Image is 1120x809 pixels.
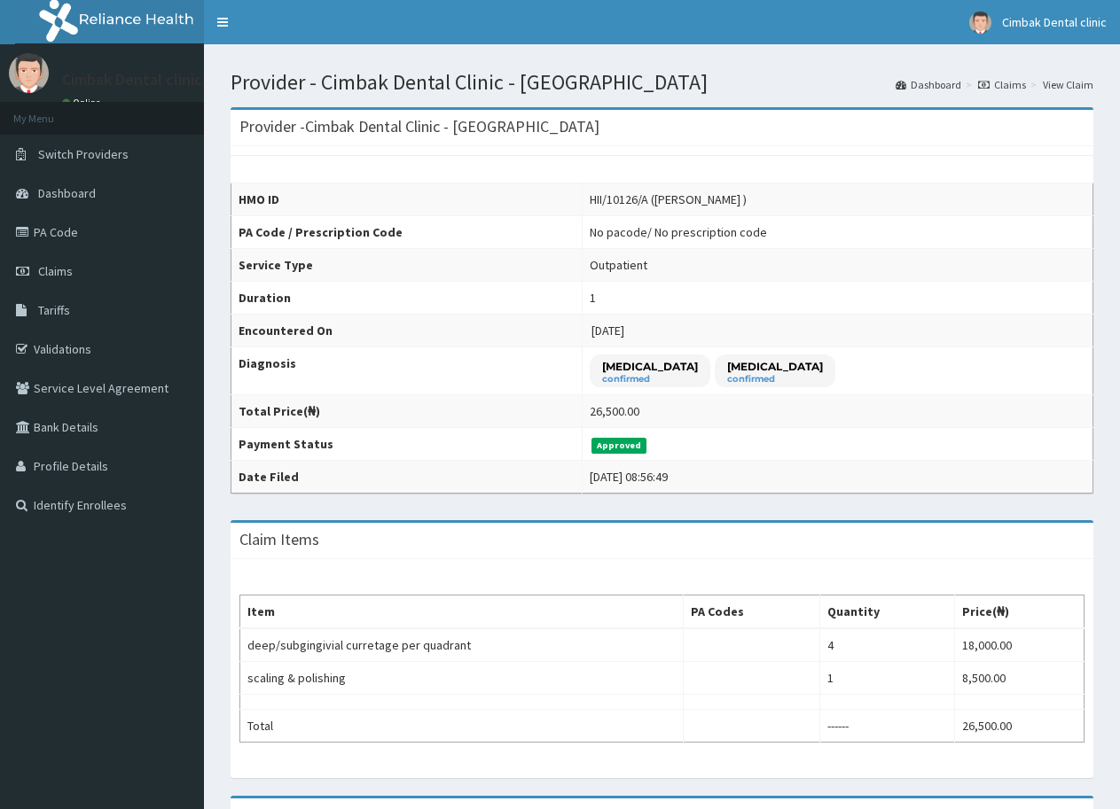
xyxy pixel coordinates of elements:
th: Duration [231,282,583,315]
th: PA Codes [684,595,820,629]
td: 8,500.00 [955,662,1085,695]
td: 18,000.00 [955,628,1085,662]
a: View Claim [1043,77,1093,92]
h3: Provider - Cimbak Dental Clinic - [GEOGRAPHIC_DATA] [239,119,599,135]
th: Total Price(₦) [231,395,583,428]
td: 26,500.00 [955,710,1085,743]
th: Service Type [231,249,583,282]
h3: Claim Items [239,532,319,548]
th: Diagnosis [231,347,583,395]
p: [MEDICAL_DATA] [727,359,823,374]
div: HII/10126/A ([PERSON_NAME] ) [590,191,747,208]
th: PA Code / Prescription Code [231,216,583,249]
p: [MEDICAL_DATA] [602,359,698,374]
span: Cimbak Dental clinic [1002,14,1107,30]
span: Tariffs [38,302,70,318]
div: No pacode / No prescription code [590,223,767,241]
span: Switch Providers [38,146,129,162]
div: 26,500.00 [590,402,639,420]
small: confirmed [727,375,823,384]
span: [DATE] [591,323,624,338]
th: Item [240,595,684,629]
a: Claims [978,77,1026,92]
th: Quantity [820,595,955,629]
a: Online [62,97,105,109]
td: ------ [820,710,955,743]
td: Total [240,710,684,743]
img: User Image [9,53,49,93]
span: Claims [38,263,73,279]
div: Outpatient [590,256,647,274]
td: scaling & polishing [240,662,684,695]
th: Price(₦) [955,595,1085,629]
a: Dashboard [896,77,961,92]
td: deep/subgingivial curretage per quadrant [240,628,684,662]
p: Cimbak Dental clinic [62,72,202,88]
th: Encountered On [231,315,583,347]
span: Approved [591,438,647,454]
th: Payment Status [231,428,583,461]
h1: Provider - Cimbak Dental Clinic - [GEOGRAPHIC_DATA] [231,71,1093,94]
div: 1 [590,289,596,307]
div: [DATE] 08:56:49 [590,468,668,486]
th: Date Filed [231,461,583,494]
td: 4 [820,628,955,662]
td: 1 [820,662,955,695]
span: Dashboard [38,185,96,201]
th: HMO ID [231,183,583,216]
small: confirmed [602,375,698,384]
img: User Image [969,12,991,34]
